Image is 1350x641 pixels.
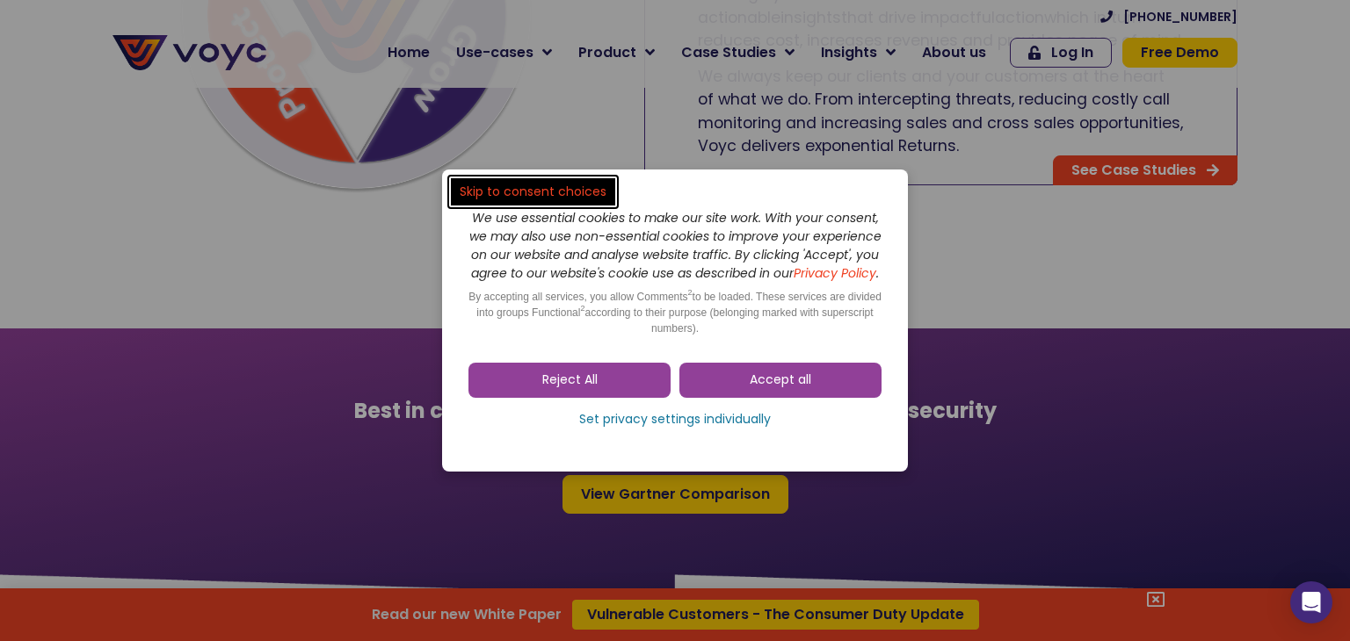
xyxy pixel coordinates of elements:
span: Phone [233,70,277,90]
a: Privacy Policy [362,365,445,383]
sup: 2 [580,304,584,313]
span: Job title [233,142,293,162]
span: By accepting all services, you allow Comments to be loaded. These services are divided into group... [468,291,882,335]
span: Reject All [542,371,598,389]
i: We use essential cookies to make our site work. With your consent, we may also use non-essential ... [469,209,882,282]
span: Set privacy settings individually [579,411,771,429]
sup: 2 [688,288,693,297]
span: Accept all [750,371,811,389]
a: Accept all [679,363,882,398]
a: Set privacy settings individually [468,407,882,433]
a: Reject All [468,363,671,398]
a: Privacy Policy [794,264,876,282]
a: Skip to consent choices [451,178,615,205]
